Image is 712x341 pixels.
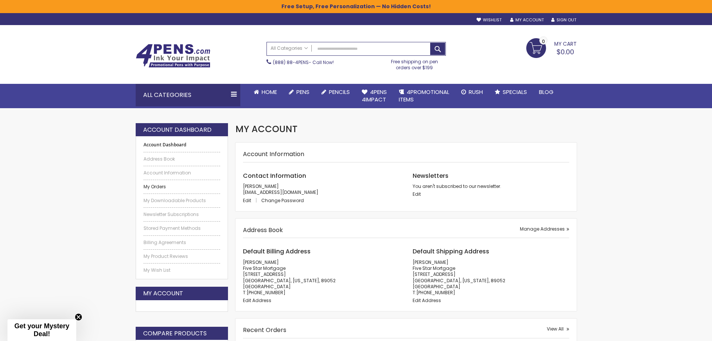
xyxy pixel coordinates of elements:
[469,88,483,96] span: Rush
[243,197,251,204] span: Edit
[143,329,207,338] strong: Compare Products
[273,59,334,66] span: - Call Now!
[477,17,502,23] a: Wishlist
[539,88,554,96] span: Blog
[533,84,560,100] a: Blog
[650,321,712,341] iframe: Google Customer Reviews
[144,170,221,176] a: Account Information
[416,289,455,296] a: [PHONE_NUMBER]
[243,247,311,256] span: Default Billing Address
[503,88,527,96] span: Specials
[356,84,393,108] a: 4Pens4impact
[144,156,221,162] a: Address Book
[248,84,283,100] a: Home
[510,17,544,23] a: My Account
[283,84,315,100] a: Pens
[144,225,221,231] a: Stored Payment Methods
[144,211,221,217] a: Newsletter Subscriptions
[136,84,240,106] div: All Categories
[296,88,309,96] span: Pens
[547,326,564,332] span: View All
[262,88,277,96] span: Home
[413,297,441,304] a: Edit Address
[243,171,306,180] span: Contact Information
[243,297,271,304] a: Edit Address
[362,88,387,103] span: 4Pens 4impact
[520,226,569,232] a: Manage Addresses
[136,44,210,68] img: 4Pens Custom Pens and Promotional Products
[144,267,221,273] a: My Wish List
[526,38,577,57] a: $0.00 0
[413,191,421,197] a: Edit
[14,322,69,338] span: Get your Mystery Deal!
[271,45,308,51] span: All Categories
[383,56,446,71] div: Free shipping on pen orders over $199
[144,240,221,246] a: Billing Agreements
[243,197,260,204] a: Edit
[75,313,82,321] button: Close teaser
[542,38,545,45] span: 0
[547,326,569,332] a: View All
[489,84,533,100] a: Specials
[393,84,455,108] a: 4PROMOTIONALITEMS
[261,197,304,204] a: Change Password
[315,84,356,100] a: Pencils
[143,126,212,134] strong: Account Dashboard
[243,326,286,334] strong: Recent Orders
[243,226,283,234] strong: Address Book
[143,289,183,298] strong: My Account
[413,259,569,296] address: [PERSON_NAME] Five Star Mortgage [STREET_ADDRESS] [GEOGRAPHIC_DATA], [US_STATE], 89052 [GEOGRAPHI...
[520,226,565,232] span: Manage Addresses
[144,198,221,204] a: My Downloadable Products
[144,142,221,148] strong: Account Dashboard
[413,171,449,180] span: Newsletters
[243,259,400,296] address: [PERSON_NAME] Five Star Mortgage [STREET_ADDRESS] [GEOGRAPHIC_DATA], [US_STATE], 89052 [GEOGRAPHI...
[273,59,309,66] a: (888) 88-4PENS
[7,319,76,341] div: Get your Mystery Deal!Close teaser
[243,183,400,195] p: [PERSON_NAME] [EMAIL_ADDRESS][DOMAIN_NAME]
[329,88,350,96] span: Pencils
[267,42,312,55] a: All Categories
[247,289,286,296] a: [PHONE_NUMBER]
[144,253,221,259] a: My Product Reviews
[413,183,569,189] p: You aren't subscribed to our newsletter.
[235,123,298,135] span: My Account
[243,150,304,158] strong: Account Information
[551,17,576,23] a: Sign Out
[399,88,449,103] span: 4PROMOTIONAL ITEMS
[413,247,489,256] span: Default Shipping Address
[557,47,574,57] span: $0.00
[455,84,489,100] a: Rush
[144,184,221,190] a: My Orders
